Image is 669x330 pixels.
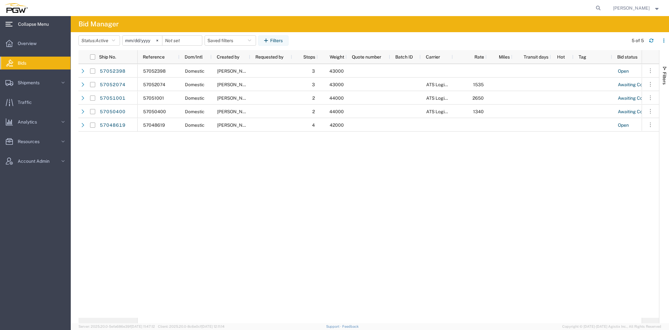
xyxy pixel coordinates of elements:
[143,69,166,74] span: 57052398
[143,123,165,128] span: 57048619
[395,54,413,60] span: Batch ID
[352,54,381,60] span: Quote number
[96,38,108,43] span: Active
[312,69,315,74] span: 3
[185,69,205,74] span: Domestic
[99,120,126,131] a: 57048619
[312,96,315,101] span: 2
[312,109,315,114] span: 2
[123,36,162,45] input: Not set
[613,4,660,12] button: [PERSON_NAME]
[618,120,629,131] a: Open
[99,93,126,104] a: 57051001
[617,54,637,60] span: Bid status
[217,96,254,101] span: Jesse Dawson
[18,76,44,89] span: Shipments
[330,123,344,128] span: 42000
[255,54,283,60] span: Requested by
[158,325,225,328] span: Client: 2025.20.0-8c6e0cf
[185,82,205,87] span: Domestic
[473,82,484,87] span: 1535
[473,109,484,114] span: 1340
[143,109,166,114] span: 57050400
[0,76,70,89] a: Shipments
[217,123,254,128] span: Jesse Dawson
[99,54,116,60] span: Ship No.
[18,18,53,31] span: Collapse Menu
[217,69,254,74] span: Jesse Dawson
[131,325,155,328] span: [DATE] 11:47:12
[472,96,484,101] span: 2650
[312,82,315,87] span: 3
[557,54,565,60] span: Hot
[342,325,359,328] a: Feedback
[492,54,510,60] span: Miles
[185,96,205,101] span: Domestic
[162,36,202,45] input: Not set
[217,109,254,114] span: Jesse Dawson
[562,324,661,329] span: Copyright © [DATE]-[DATE] Agistix Inc., All Rights Reserved
[78,325,155,328] span: Server: 2025.20.0-5efa686e39f
[217,82,254,87] span: Jesse Dawson
[297,54,315,60] span: Stops
[426,82,454,87] span: ATS Logistics
[185,109,205,114] span: Domestic
[632,37,644,44] div: 5 of 5
[258,35,289,46] button: Filters
[143,96,164,101] span: 57051001
[426,54,440,60] span: Carrier
[217,54,239,60] span: Created by
[662,72,667,85] span: Filters
[613,5,650,12] span: Jesse Dawson
[329,82,344,87] span: 43000
[143,54,165,60] span: Reference
[99,107,126,117] a: 57050400
[618,93,664,104] a: Awaiting Confirmation
[426,109,454,114] span: ATS Logistics
[329,69,344,74] span: 43000
[323,54,344,60] span: Weight
[0,37,70,50] a: Overview
[18,96,36,109] span: Traffic
[18,155,54,168] span: Account Admin
[0,155,70,168] a: Account Admin
[312,123,315,128] span: 4
[618,80,664,90] a: Awaiting Confirmation
[0,57,70,69] a: Bids
[579,54,586,60] span: Tag
[205,35,256,46] button: Saved filters
[201,325,225,328] span: [DATE] 12:11:14
[0,96,70,109] a: Traffic
[18,57,31,69] span: Bids
[326,325,342,328] a: Support
[618,66,629,77] a: Open
[78,35,120,46] button: Status:Active
[78,16,119,32] h4: Bid Manager
[329,109,344,114] span: 44000
[426,96,454,101] span: ATS Logistics
[185,123,205,128] span: Domestic
[18,135,44,148] span: Resources
[329,96,344,101] span: 44000
[99,66,126,77] a: 57052398
[518,54,548,60] span: Transit days
[99,80,126,90] a: 57052074
[458,54,484,60] span: Rate
[185,54,203,60] span: Dom/Intl
[143,82,165,87] span: 57052074
[18,37,41,50] span: Overview
[0,135,70,148] a: Resources
[5,3,28,13] img: logo
[18,115,41,128] span: Analytics
[618,107,664,117] a: Awaiting Confirmation
[0,115,70,128] a: Analytics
